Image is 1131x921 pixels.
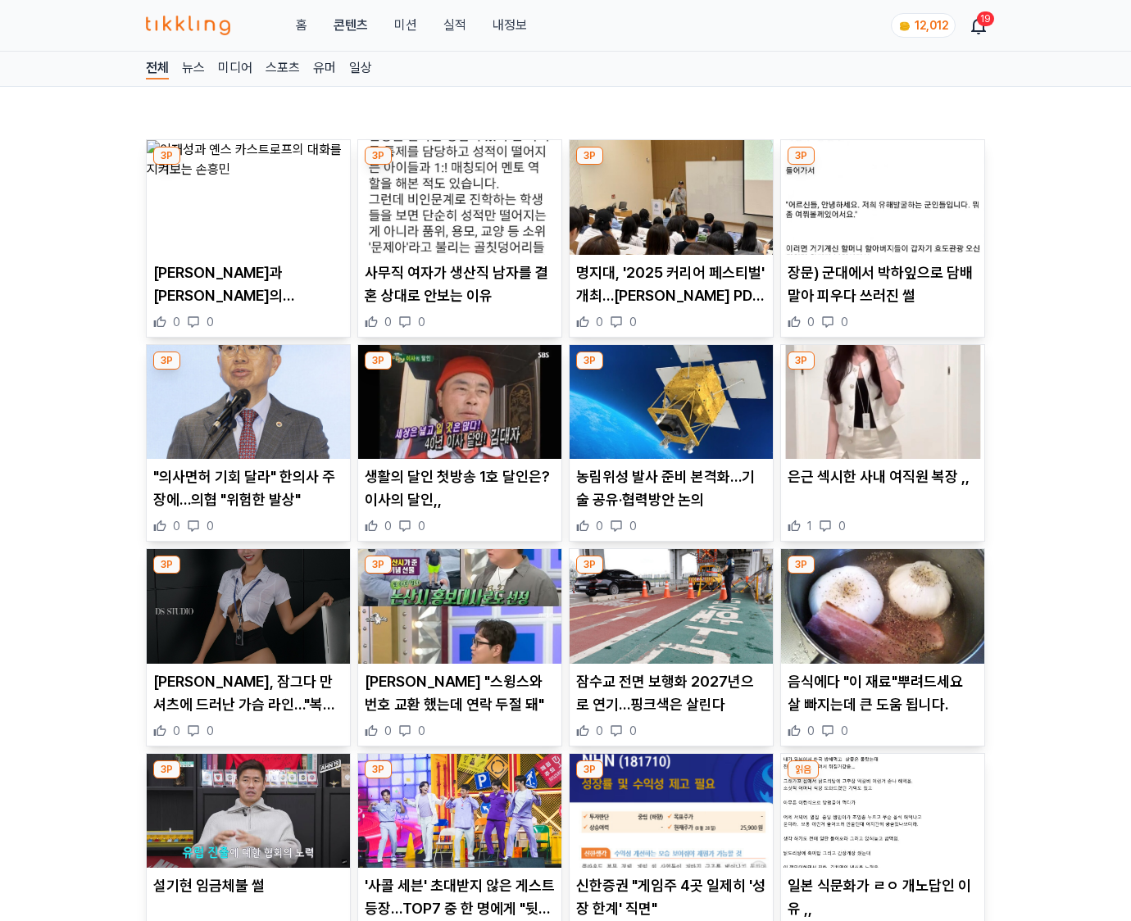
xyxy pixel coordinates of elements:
[570,549,773,664] img: 잠수교 전면 보행화 2027년으로 연기…핑크색은 살린다
[576,874,766,920] p: 신한증권 "게임주 4곳 일제히 '성장 한계' 직면"
[780,548,985,746] div: 3P 음식에다 "이 재료"뿌려드세요 살 빠지는데 큰 도움 됩니다. 음식에다 "이 재료"뿌려드세요 살 빠지는데 큰 도움 됩니다. 0 0
[365,670,555,716] p: [PERSON_NAME] "스윙스와 번호 교환 했는데 연락 두절 돼"
[570,140,773,255] img: 명지대, '2025 커리어 페스티벌' 개최…김태호 PD 특강도
[569,344,774,542] div: 3P 농림위성 발사 준비 본격화…기술 공유·협력방안 논의 농림위성 발사 준비 본격화…기술 공유·협력방안 논의 0 0
[146,548,351,746] div: 3P 맹승지, 잠그다 만 셔츠에 드러난 가슴 라인…"복장이 이래도 됩니까" 깜짝 [PERSON_NAME], 잠그다 만 셔츠에 드러난 가슴 라인…"복장이 이래도 됩니까" 깜짝 0 0
[788,874,978,920] p: 일본 식문화가 ㄹㅇ 개노답인 이유 ,,
[838,518,846,534] span: 0
[207,518,214,534] span: 0
[576,760,603,778] div: 3P
[788,147,815,165] div: 3P
[807,723,815,739] span: 0
[365,261,555,307] p: 사무직 여자가 생산직 남자를 결혼 상대로 안보는 이유
[173,518,180,534] span: 0
[357,344,562,542] div: 3P 생활의 달인 첫방송 1호 달인은? 이사의 달인,, 생활의 달인 첫방송 1호 달인은? 이사의 달인,, 0 0
[781,140,984,255] img: 장문) 군대에서 박하잎으로 담배말아 피우다 쓰러진 썰
[358,140,561,255] img: 사무직 여자가 생산직 남자를 결혼 상대로 안보는 이유
[841,314,848,330] span: 0
[629,723,637,739] span: 0
[443,16,466,35] a: 실적
[357,139,562,338] div: 3P 사무직 여자가 생산직 남자를 결혼 상대로 안보는 이유 사무직 여자가 생산직 남자를 결혼 상대로 안보는 이유 0 0
[898,20,911,33] img: coin
[781,754,984,869] img: 일본 식문화가 ㄹㅇ 개노답인 이유 ,,
[629,314,637,330] span: 0
[576,556,603,574] div: 3P
[915,19,948,32] span: 12,012
[147,754,350,869] img: 설기현 임금체불 썰
[788,670,978,716] p: 음식에다 "이 재료"뿌려드세요 살 빠지는데 큰 도움 됩니다.
[841,723,848,739] span: 0
[629,518,637,534] span: 0
[153,147,180,165] div: 3P
[788,261,978,307] p: 장문) 군대에서 박하잎으로 담배말아 피우다 쓰러진 썰
[780,344,985,542] div: 3P 은근 섹시한 사내 여직원 복장 ,, 은근 섹시한 사내 여직원 복장 ,, 1 0
[334,16,368,35] a: 콘텐츠
[365,352,392,370] div: 3P
[173,314,180,330] span: 0
[153,556,180,574] div: 3P
[146,16,230,35] img: 티끌링
[977,11,994,26] div: 19
[418,723,425,739] span: 0
[365,760,392,778] div: 3P
[147,345,350,460] img: "의사면허 기회 달라" 한의사 주장에…의협 "위험한 발상"
[358,345,561,460] img: 생활의 달인 첫방송 1호 달인은? 이사의 달인,,
[358,549,561,664] img: 나선욱 "스윙스와 번호 교환 했는데 연락 두절 돼"
[807,314,815,330] span: 0
[576,147,603,165] div: 3P
[153,670,343,716] p: [PERSON_NAME], 잠그다 만 셔츠에 드러난 가슴 라인…"복장이 이래도 됩니까" 깜짝
[153,352,180,370] div: 3P
[570,754,773,869] img: 신한증권 "게임주 4곳 일제히 '성장 한계' 직면"
[153,261,343,307] p: [PERSON_NAME]과 [PERSON_NAME]의 [PERSON_NAME]를 지켜보는 [PERSON_NAME]
[596,723,603,739] span: 0
[358,754,561,869] img: '사콜 세븐' 초대받지 않은 게스트 등장…TOP7 중 한 명에게 "뒷통수" 발언
[218,58,252,79] a: 미디어
[384,314,392,330] span: 0
[781,345,984,460] img: 은근 섹시한 사내 여직원 복장 ,,
[266,58,300,79] a: 스포츠
[891,13,952,38] a: coin 12,012
[570,345,773,460] img: 농림위성 발사 준비 본격화…기술 공유·협력방안 논의
[313,58,336,79] a: 유머
[576,261,766,307] p: 명지대, '2025 커리어 페스티벌' 개최…[PERSON_NAME] PD 특강도
[394,16,417,35] button: 미션
[182,58,205,79] a: 뉴스
[569,139,774,338] div: 3P 명지대, '2025 커리어 페스티벌' 개최…김태호 PD 특강도 명지대, '2025 커리어 페스티벌' 개최…[PERSON_NAME] PD 특강도 0 0
[153,760,180,778] div: 3P
[493,16,527,35] a: 내정보
[365,465,555,511] p: 생활의 달인 첫방송 1호 달인은? 이사의 달인,,
[384,518,392,534] span: 0
[147,549,350,664] img: 맹승지, 잠그다 만 셔츠에 드러난 가슴 라인…"복장이 이래도 됩니까" 깜짝
[418,314,425,330] span: 0
[788,465,978,488] p: 은근 섹시한 사내 여직원 복장 ,,
[146,344,351,542] div: 3P "의사면허 기회 달라" 한의사 주장에…의협 "위험한 발상" "의사면허 기회 달라" 한의사 주장에…의협 "위험한 발상" 0 0
[146,139,351,338] div: 3P 이재성과 옌스 카스트로프의 대화를 지켜보는 손흥민 [PERSON_NAME]과 [PERSON_NAME]의 [PERSON_NAME]를 지켜보는 [PERSON_NAME] 0 0
[349,58,372,79] a: 일상
[207,723,214,739] span: 0
[596,518,603,534] span: 0
[576,670,766,716] p: 잠수교 전면 보행화 2027년으로 연기…핑크색은 살린다
[153,874,343,897] p: 설기현 임금체불 썰
[569,548,774,746] div: 3P 잠수교 전면 보행화 2027년으로 연기…핑크색은 살린다 잠수교 전면 보행화 2027년으로 연기…핑크색은 살린다 0 0
[147,140,350,255] img: 이재성과 옌스 카스트로프의 대화를 지켜보는 손흥민
[173,723,180,739] span: 0
[207,314,214,330] span: 0
[365,874,555,920] p: '사콜 세븐' 초대받지 않은 게스트 등장…TOP7 중 한 명에게 "뒷통수" 발언
[807,518,812,534] span: 1
[418,518,425,534] span: 0
[576,465,766,511] p: 농림위성 발사 준비 본격화…기술 공유·협력방안 논의
[972,16,985,35] a: 19
[365,147,392,165] div: 3P
[788,556,815,574] div: 3P
[576,352,603,370] div: 3P
[357,548,562,746] div: 3P 나선욱 "스윙스와 번호 교환 했는데 연락 두절 돼" [PERSON_NAME] "스윙스와 번호 교환 했는데 연락 두절 돼" 0 0
[153,465,343,511] p: "의사면허 기회 달라" 한의사 주장에…의협 "위험한 발상"
[788,760,819,778] div: 읽음
[788,352,815,370] div: 3P
[780,139,985,338] div: 3P 장문) 군대에서 박하잎으로 담배말아 피우다 쓰러진 썰 장문) 군대에서 박하잎으로 담배말아 피우다 쓰러진 썰 0 0
[146,58,169,79] a: 전체
[596,314,603,330] span: 0
[365,556,392,574] div: 3P
[781,549,984,664] img: 음식에다 "이 재료"뿌려드세요 살 빠지는데 큰 도움 됩니다.
[384,723,392,739] span: 0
